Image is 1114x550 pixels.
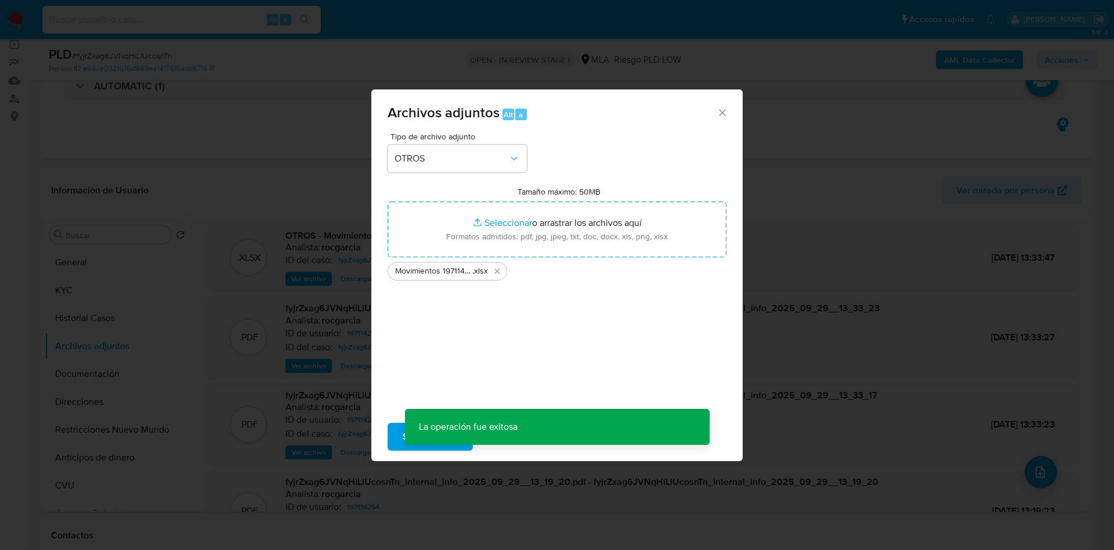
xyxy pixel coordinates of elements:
[493,424,530,450] span: Cancelar
[519,109,523,120] span: a
[395,153,508,164] span: OTROS
[388,257,726,281] ul: Archivos seleccionados
[518,186,601,197] label: Tamaño máximo: 50MB
[388,145,527,172] button: OTROS
[405,409,531,445] p: La operación fue exitosa
[472,265,488,277] span: .xlsx
[390,132,530,141] span: Tipo de archivo adjunto
[717,107,727,117] button: Cerrar
[388,102,500,123] span: Archivos adjuntos
[388,423,473,451] button: Subir archivo
[490,264,504,278] button: Eliminar Movimientos 197114254.xlsx
[395,265,472,277] span: Movimientos 197114254
[504,109,513,120] span: Alt
[403,424,458,450] span: Subir archivo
